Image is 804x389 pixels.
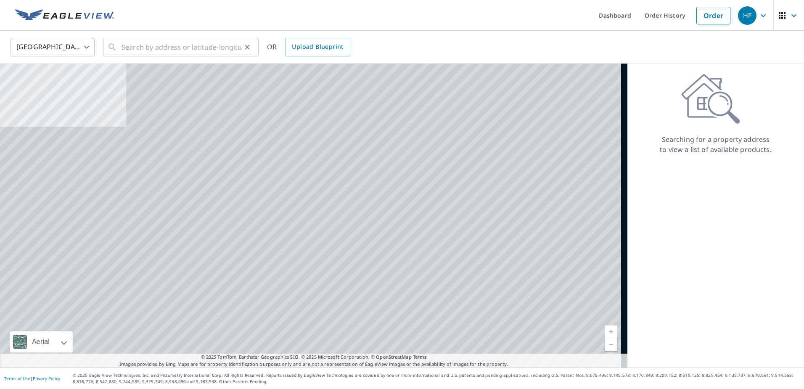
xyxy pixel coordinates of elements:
[605,338,617,351] a: Current Level 5, Zoom Out
[738,6,756,25] div: HF
[33,376,60,381] a: Privacy Policy
[15,9,114,22] img: EV Logo
[267,38,350,56] div: OR
[605,325,617,338] a: Current Level 5, Zoom In
[10,331,73,352] div: Aerial
[659,134,772,155] p: Searching for a property address to view a list of available products.
[11,35,95,59] div: [GEOGRAPHIC_DATA]
[292,42,343,52] span: Upload Blueprint
[73,372,800,385] p: © 2025 Eagle View Technologies, Inc. and Pictometry International Corp. All Rights Reserved. Repo...
[285,38,350,56] a: Upload Blueprint
[29,331,52,352] div: Aerial
[241,41,253,53] button: Clear
[4,376,30,381] a: Terms of Use
[696,7,730,24] a: Order
[376,354,411,360] a: OpenStreetMap
[413,354,427,360] a: Terms
[122,35,241,59] input: Search by address or latitude-longitude
[201,354,427,361] span: © 2025 TomTom, Earthstar Geographics SIO, © 2025 Microsoft Corporation, ©
[4,376,60,381] p: |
